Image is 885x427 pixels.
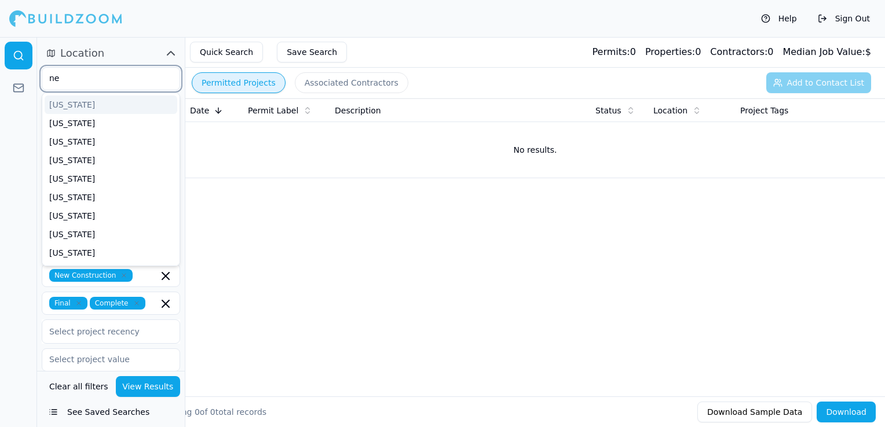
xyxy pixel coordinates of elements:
[45,151,177,170] div: [US_STATE]
[158,406,266,418] div: Showing of total records
[46,376,111,397] button: Clear all filters
[45,225,177,244] div: [US_STATE]
[248,105,298,116] span: Permit Label
[45,95,177,114] div: [US_STATE]
[740,105,788,116] span: Project Tags
[42,402,180,422] button: See Saved Searches
[190,105,209,116] span: Date
[710,46,767,57] span: Contractors:
[645,46,695,57] span: Properties:
[697,402,812,422] button: Download Sample Data
[210,407,215,417] span: 0
[817,402,876,422] button: Download
[592,46,630,57] span: Permits:
[782,46,865,57] span: Median Job Value:
[45,207,177,225] div: [US_STATE]
[60,45,104,61] span: Location
[49,269,133,282] span: New Construction
[45,132,177,151] div: [US_STATE]
[812,9,876,28] button: Sign Out
[710,45,773,59] div: 0
[45,244,177,262] div: [US_STATE]
[42,93,180,266] div: Suggestions
[45,170,177,188] div: [US_STATE]
[90,297,145,310] span: Complete
[116,376,181,397] button: View Results
[45,188,177,207] div: [US_STATE]
[42,44,180,62] button: Location
[42,68,165,89] input: Select states
[592,45,635,59] div: 0
[645,45,701,59] div: 0
[335,105,381,116] span: Description
[42,349,165,370] input: Select project value
[277,42,347,62] button: Save Search
[49,297,87,310] span: Final
[45,114,177,132] div: [US_STATE]
[192,72,286,93] button: Permitted Projects
[190,42,263,62] button: Quick Search
[595,105,621,116] span: Status
[755,9,803,28] button: Help
[295,72,408,93] button: Associated Contractors
[185,122,885,178] td: No results.
[45,262,177,281] div: [US_STATE]
[782,45,871,59] div: $
[653,105,687,116] span: Location
[195,407,200,417] span: 0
